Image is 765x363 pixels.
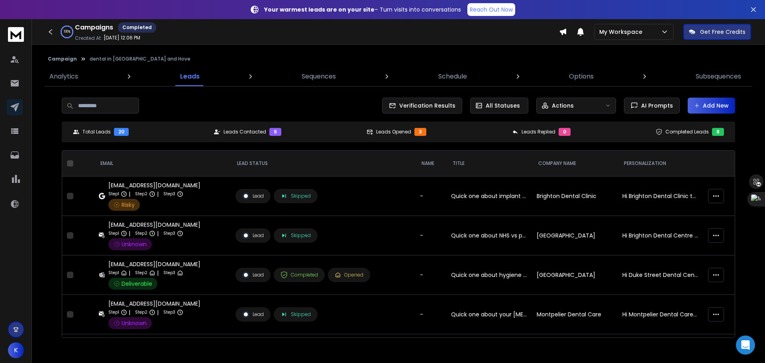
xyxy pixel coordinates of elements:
[118,22,156,33] div: Completed
[45,67,83,86] a: Analytics
[163,230,175,237] p: Step 3
[599,28,645,36] p: My Workspace
[242,232,264,239] div: Lead
[415,255,447,295] td: -
[90,56,190,62] p: dental in [GEOGRAPHIC_DATA] and Hove
[618,151,703,177] th: personalization
[122,280,152,288] span: Deliverable
[129,308,130,316] p: |
[415,295,447,334] td: -
[415,151,447,177] th: NAME
[82,129,111,135] p: Total Leads
[569,72,594,81] p: Options
[108,260,200,268] div: [EMAIL_ADDRESS][DOMAIN_NAME]
[618,216,703,255] td: Hi Brighton Dental Centre team, I was looking over your services—How are you balancing NHS demand...
[564,67,598,86] a: Options
[280,311,311,318] div: Skipped
[108,308,119,316] p: Step 1
[163,308,175,316] p: Step 3
[242,192,264,200] div: Lead
[48,56,77,62] button: Campaign
[446,295,532,334] td: Quick one about your [MEDICAL_DATA] vs implant demand
[122,240,147,248] span: Unknown
[122,201,135,209] span: Risky
[8,342,24,358] button: K
[696,72,741,81] p: Subsequences
[302,72,336,81] p: Sequences
[280,271,318,279] div: Completed
[49,72,78,81] p: Analytics
[264,6,461,14] p: – Turn visits into conversations
[433,67,472,86] a: Schedule
[175,67,204,86] a: Leads
[129,230,130,237] p: |
[129,269,130,277] p: |
[552,102,574,110] p: Actions
[522,129,555,135] p: Leads Replied
[665,129,709,135] p: Completed Leads
[438,72,467,81] p: Schedule
[129,190,130,198] p: |
[108,181,200,189] div: [EMAIL_ADDRESS][DOMAIN_NAME]
[8,27,24,42] img: logo
[135,190,147,198] p: Step 2
[486,102,520,110] p: All Statuses
[157,190,159,198] p: |
[335,272,363,278] div: Opened
[157,308,159,316] p: |
[532,216,618,255] td: [GEOGRAPHIC_DATA]
[446,177,532,216] td: Quick one about implant consults
[415,216,447,255] td: -
[446,151,532,177] th: title
[688,98,735,114] button: Add New
[269,128,281,136] div: 9
[280,192,311,200] div: Skipped
[415,177,447,216] td: -
[683,24,751,40] button: Get Free Credits
[280,232,311,239] div: Skipped
[224,129,266,135] p: Leads Contacted
[64,29,71,34] p: 100 %
[467,3,515,16] a: Reach Out Now
[446,255,532,295] td: Quick one about hygiene & perio demand
[382,98,462,114] button: Verification Results
[104,35,140,41] p: [DATE] 12:06 PM
[180,72,200,81] p: Leads
[242,311,264,318] div: Lead
[157,230,159,237] p: |
[94,151,231,177] th: EMAIL
[264,6,375,14] strong: Your warmest leads are on your site
[532,255,618,295] td: [GEOGRAPHIC_DATA]
[108,190,119,198] p: Step 1
[532,151,618,177] th: Company Name
[414,128,426,136] div: 3
[532,177,618,216] td: Brighton Dental Clinic
[157,269,159,277] p: |
[638,102,673,110] span: AI Prompts
[712,128,724,136] div: 8
[108,300,200,308] div: [EMAIL_ADDRESS][DOMAIN_NAME]
[135,308,147,316] p: Step 2
[446,216,532,255] td: Quick one about NHS vs private capacity
[736,336,755,355] div: Open Intercom Messenger
[163,269,175,277] p: Step 3
[691,67,746,86] a: Subsequences
[532,295,618,334] td: Montpelier Dental Care
[396,102,455,110] span: Verification Results
[163,190,175,198] p: Step 3
[108,269,119,277] p: Step 1
[242,271,264,279] div: Lead
[75,23,113,32] h1: Campaigns
[114,128,129,136] div: 20
[135,269,147,277] p: Step 2
[297,67,341,86] a: Sequences
[470,6,513,14] p: Reach Out Now
[618,295,703,334] td: Hi Montpelier Dental Care team, I was looking over your services—Are [MEDICAL_DATA] starts or imp...
[700,28,745,36] p: Get Free Credits
[135,230,147,237] p: Step 2
[108,230,119,237] p: Step 1
[122,319,147,327] span: Unknown
[618,177,703,216] td: Hi Brighton Dental Clinic team, I was looking over your services—Are implant consults still filli...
